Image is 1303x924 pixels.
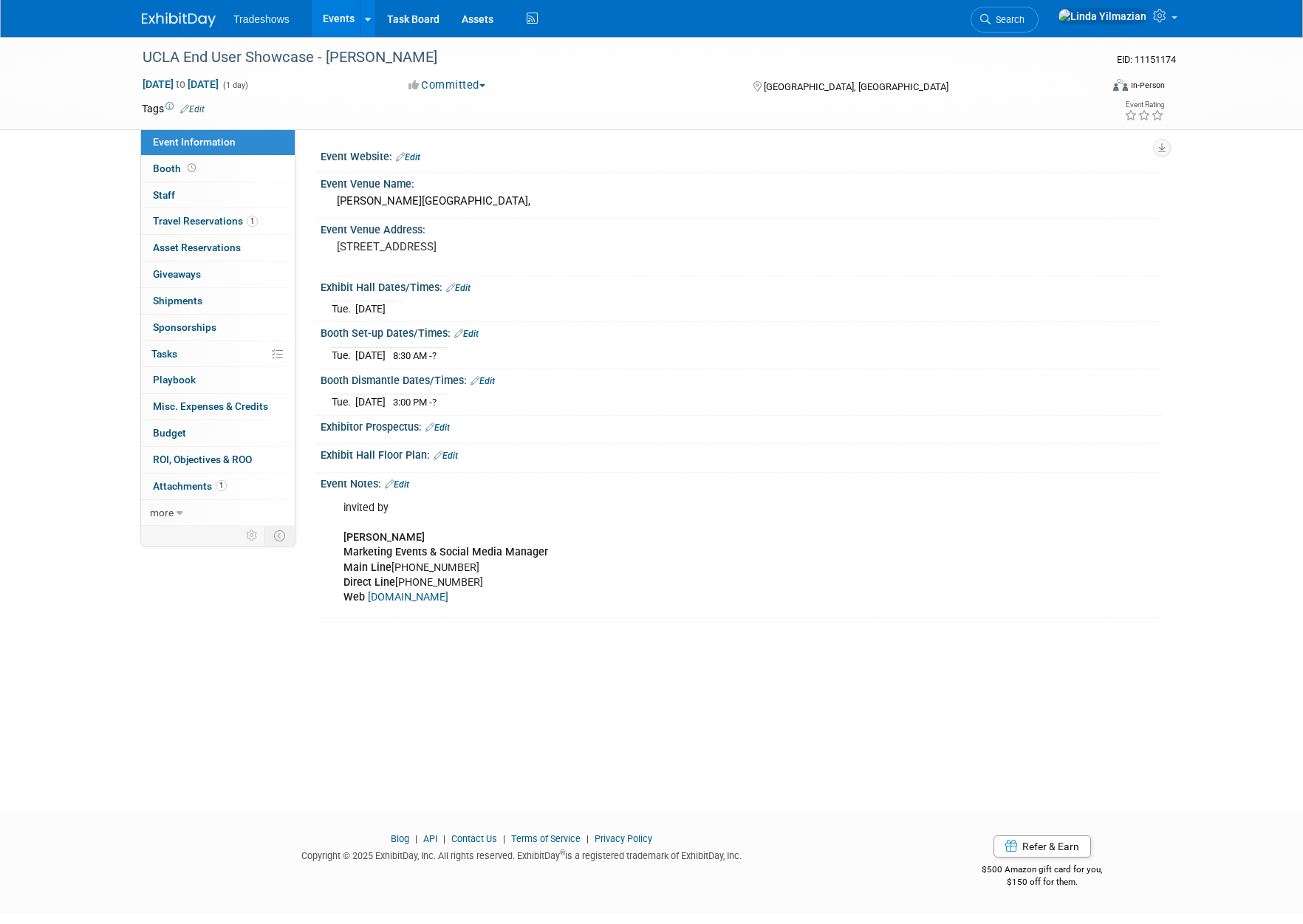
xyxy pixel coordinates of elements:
span: | [499,833,509,844]
a: Edit [396,152,420,162]
div: Event Format [1013,77,1165,99]
span: | [583,833,592,844]
a: Sponsorships [141,315,295,340]
span: (1 day) [222,81,248,90]
span: Event ID: 11151174 [1117,54,1176,65]
a: Edit [425,422,450,433]
span: ? [432,397,437,408]
td: Tags [142,101,205,116]
span: ? [432,350,437,361]
a: Booth [141,156,295,182]
span: more [150,507,174,519]
a: API [423,833,437,844]
a: Edit [446,283,471,293]
span: Sponsorships [153,321,216,333]
span: 1 [247,216,258,227]
b: Direct Line [343,576,395,589]
td: Personalize Event Tab Strip [239,526,265,545]
span: 8:30 AM - [393,350,437,361]
div: Event Rating [1124,101,1164,109]
a: Travel Reservations1 [141,208,295,234]
span: Event Information [153,136,236,148]
td: Toggle Event Tabs [265,526,295,545]
a: Asset Reservations [141,235,295,261]
img: Format-Inperson.png [1113,79,1128,91]
sup: ® [560,849,565,857]
div: Event Notes: [321,473,1161,492]
div: Exhibit Hall Floor Plan: [321,444,1161,463]
a: Attachments1 [141,473,295,499]
a: ROI, Objectives & ROO [141,447,295,473]
span: Budget [153,427,186,439]
div: Booth Set-up Dates/Times: [321,322,1161,341]
span: to [174,78,188,90]
span: Playbook [153,374,196,386]
a: Staff [141,182,295,208]
td: [DATE] [355,394,386,410]
td: [DATE] [355,347,386,363]
div: Event Venue Name: [321,173,1161,191]
span: Attachments [153,480,227,492]
span: Tradeshows [233,13,290,25]
span: 3:00 PM - [393,397,437,408]
a: Refer & Earn [994,835,1091,858]
b: Marketing Events & Social Media Manager [343,546,548,558]
div: Copyright © 2025 ExhibitDay, Inc. All rights reserved. ExhibitDay is a registered trademark of Ex... [142,846,901,863]
td: Tue. [332,394,355,410]
a: Edit [471,376,495,386]
a: Playbook [141,367,295,393]
a: Terms of Service [511,833,581,844]
div: Exhibitor Prospectus: [321,416,1161,435]
div: In-Person [1130,80,1165,91]
b: Main Line [343,561,391,574]
span: Giveaways [153,268,201,280]
a: Edit [454,329,479,339]
div: Event Website: [321,146,1161,165]
a: Budget [141,420,295,446]
span: [DATE] [DATE] [142,78,219,91]
a: Blog [391,833,409,844]
a: Privacy Policy [595,833,652,844]
span: | [440,833,449,844]
div: $500 Amazon gift card for you, [923,854,1162,888]
div: Booth Dismantle Dates/Times: [321,369,1161,389]
span: Travel Reservations [153,215,258,227]
a: Edit [434,451,458,461]
span: ROI, Objectives & ROO [153,454,252,465]
td: Tue. [332,347,355,363]
a: Misc. Expenses & Credits [141,394,295,420]
span: Shipments [153,295,202,307]
td: [DATE] [355,301,386,317]
a: Giveaways [141,261,295,287]
a: Event Information [141,129,295,155]
span: Asset Reservations [153,242,241,253]
span: Misc. Expenses & Credits [153,400,268,412]
div: UCLA End User Showcase - [PERSON_NAME] [137,44,1078,71]
div: Event Venue Address: [321,219,1161,237]
b: Web [343,591,365,603]
div: invited by [PHONE_NUMBER] [PHONE_NUMBER] [333,493,999,612]
a: Contact Us [451,833,497,844]
a: Shipments [141,288,295,314]
span: Search [991,14,1025,25]
div: Exhibit Hall Dates/Times: [321,276,1161,295]
span: Booth [153,162,199,174]
div: [PERSON_NAME][GEOGRAPHIC_DATA], [332,190,1150,213]
a: Tasks [141,341,295,367]
a: Edit [385,479,409,490]
span: | [411,833,421,844]
pre: [STREET_ADDRESS] [337,240,654,253]
span: Staff [153,189,175,201]
b: [PERSON_NAME] [343,531,425,544]
button: Committed [403,78,491,93]
a: Search [971,7,1039,32]
span: 1 [216,480,227,491]
span: [GEOGRAPHIC_DATA], [GEOGRAPHIC_DATA] [764,81,948,92]
span: Booth not reserved yet [185,162,199,174]
a: Edit [180,104,205,114]
img: ExhibitDay [142,13,216,27]
div: $150 off for them. [923,876,1162,889]
img: Linda Yilmazian [1058,8,1147,24]
td: Tue. [332,301,355,317]
a: [DOMAIN_NAME] [368,591,448,603]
